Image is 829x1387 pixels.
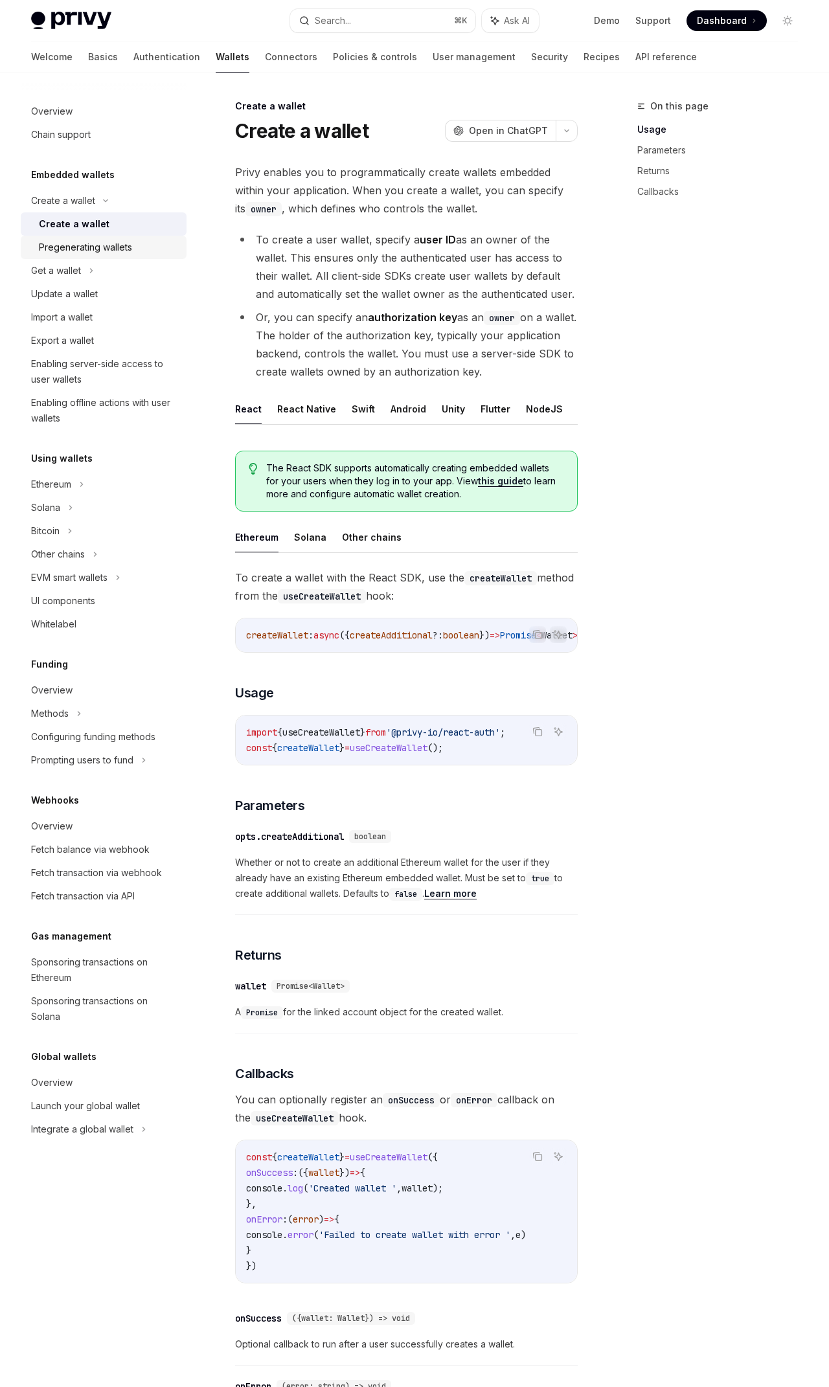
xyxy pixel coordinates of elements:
[31,356,179,387] div: Enabling server-side access to user wallets
[315,13,351,28] div: Search...
[21,885,187,908] a: Fetch transaction via API
[333,41,417,73] a: Policies & controls
[21,212,187,236] a: Create a wallet
[235,1004,578,1020] span: A for the linked account object for the created wallet.
[31,500,60,515] div: Solana
[31,818,73,834] div: Overview
[21,679,187,702] a: Overview
[21,589,187,613] a: UI components
[31,657,68,672] h5: Funding
[550,723,567,740] button: Ask AI
[389,888,422,901] code: false
[31,706,69,721] div: Methods
[21,1071,187,1094] a: Overview
[350,1151,427,1163] span: useCreateWallet
[235,308,578,381] li: Or, you can specify an as an on a wallet. The holder of the authorization key, typically your app...
[454,16,468,26] span: ⌘ K
[469,124,548,137] span: Open in ChatGPT
[216,41,249,73] a: Wallets
[637,119,808,140] a: Usage
[235,855,578,901] span: Whether or not to create an additional Ethereum wallet for the user if they already have an exist...
[464,571,537,585] code: createWallet
[249,463,258,475] svg: Tip
[277,1151,339,1163] span: createWallet
[246,1198,256,1210] span: },
[282,1213,288,1225] span: :
[235,830,344,843] div: opts.createAdditional
[235,100,578,113] div: Create a wallet
[39,216,109,232] div: Create a wallet
[594,14,620,27] a: Demo
[21,951,187,989] a: Sponsoring transactions on Ethereum
[246,742,272,754] span: const
[21,815,187,838] a: Overview
[39,240,132,255] div: Pregenerating wallets
[637,140,808,161] a: Parameters
[31,954,179,986] div: Sponsoring transactions on Ethereum
[308,1182,396,1194] span: 'Created wallet '
[282,727,360,738] span: useCreateWallet
[484,311,520,325] code: owner
[246,1245,251,1256] span: }
[235,231,578,303] li: To create a user wallet, specify a as an owner of the wallet. This ensures only the authenticated...
[479,629,490,641] span: })
[531,41,568,73] a: Security
[303,1182,308,1194] span: (
[21,306,187,329] a: Import a wallet
[550,1148,567,1165] button: Ask AI
[521,1229,526,1241] span: )
[433,629,443,641] span: ?:
[504,14,530,27] span: Ask AI
[245,202,282,216] code: owner
[31,865,162,881] div: Fetch transaction via webhook
[31,1098,140,1114] div: Launch your global wallet
[31,842,150,857] div: Fetch balance via webhook
[31,193,95,209] div: Create a wallet
[481,394,510,424] button: Flutter
[516,1229,521,1241] span: e
[443,629,479,641] span: boolean
[383,1093,440,1107] code: onSuccess
[235,569,578,605] span: To create a wallet with the React SDK, use the method from the hook:
[31,682,73,698] div: Overview
[133,41,200,73] a: Authentication
[31,547,85,562] div: Other chains
[246,1182,282,1194] span: console
[31,729,155,745] div: Configuring funding methods
[31,1049,97,1065] h5: Global wallets
[354,831,386,842] span: boolean
[510,1229,516,1241] span: ,
[420,233,456,246] strong: user ID
[360,727,365,738] span: }
[637,161,808,181] a: Returns
[650,98,709,114] span: On this page
[324,1213,334,1225] span: =>
[21,725,187,749] a: Configuring funding methods
[235,1312,282,1325] div: onSuccess
[777,10,798,31] button: Toggle dark mode
[235,1090,578,1127] span: You can optionally register an or callback on the hook.
[277,742,339,754] span: createWallet
[427,742,443,754] span: ();
[235,1065,294,1083] span: Callbacks
[292,1313,410,1324] span: ({wallet: Wallet}) => void
[246,1260,256,1272] span: })
[282,1229,288,1241] span: .
[352,394,375,424] button: Swift
[246,629,308,641] span: createWallet
[298,1167,308,1178] span: ({
[277,981,345,991] span: Promise<Wallet>
[235,522,278,552] button: Ethereum
[386,727,500,738] span: '@privy-io/react-auth'
[402,1182,433,1194] span: wallet
[550,626,567,643] button: Ask AI
[433,41,516,73] a: User management
[31,104,73,119] div: Overview
[235,946,282,964] span: Returns
[31,1122,133,1137] div: Integrate a global wallet
[445,120,556,142] button: Open in ChatGPT
[350,742,427,754] span: useCreateWallet
[31,333,94,348] div: Export a wallet
[235,980,266,993] div: wallet
[294,522,326,552] button: Solana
